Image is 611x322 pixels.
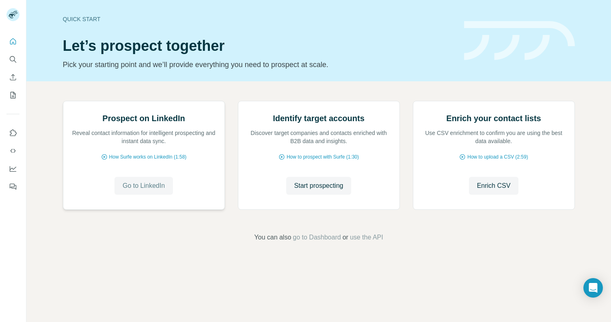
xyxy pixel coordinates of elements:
button: Quick start [6,34,19,49]
img: banner [464,21,575,61]
button: My lists [6,88,19,102]
button: Feedback [6,179,19,194]
p: Pick your starting point and we’ll provide everything you need to prospect at scale. [63,59,454,70]
h2: Identify target accounts [273,113,365,124]
button: Enrich CSV [6,70,19,85]
span: You can also [254,233,291,242]
button: go to Dashboard [293,233,341,242]
button: Dashboard [6,161,19,176]
div: Open Intercom Messenger [583,278,603,298]
h1: Let’s prospect together [63,38,454,54]
span: Start prospecting [294,181,343,191]
p: Discover target companies and contacts enriched with B2B data and insights. [246,129,391,145]
span: Go to LinkedIn [123,181,165,191]
span: How to prospect with Surfe (1:30) [287,153,359,161]
span: How to upload a CSV (2:59) [467,153,528,161]
div: Quick start [63,15,454,23]
span: Enrich CSV [477,181,511,191]
button: Go to LinkedIn [114,177,173,195]
span: or [343,233,348,242]
span: How Surfe works on LinkedIn (1:58) [109,153,187,161]
h2: Enrich your contact lists [446,113,541,124]
button: Use Surfe API [6,144,19,158]
button: Use Surfe on LinkedIn [6,126,19,140]
p: Use CSV enrichment to confirm you are using the best data available. [421,129,566,145]
button: Start prospecting [286,177,352,195]
button: Search [6,52,19,67]
button: use the API [350,233,383,242]
h2: Prospect on LinkedIn [102,113,185,124]
button: Enrich CSV [469,177,519,195]
p: Reveal contact information for intelligent prospecting and instant data sync. [71,129,216,145]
